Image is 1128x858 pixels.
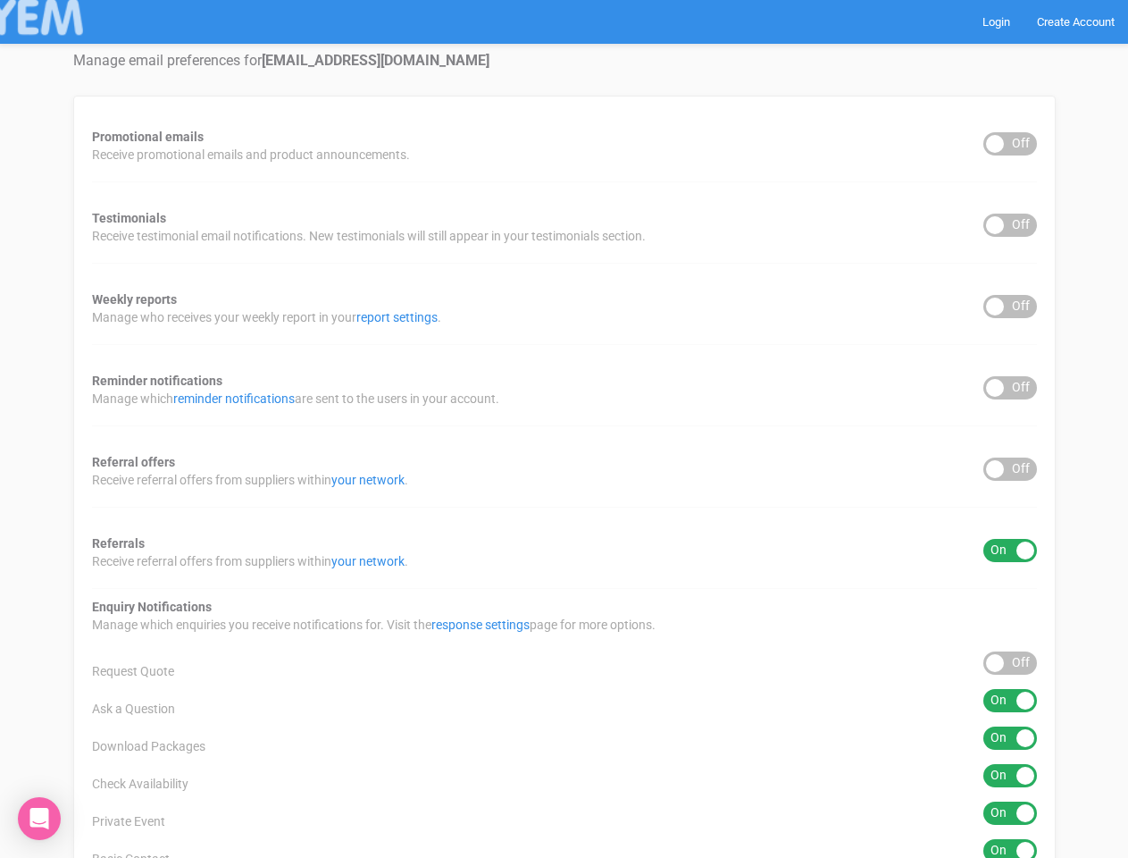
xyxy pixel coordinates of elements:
span: Ask a Question [92,700,175,718]
strong: Testimonials [92,211,166,225]
span: Manage which are sent to the users in your account. [92,390,499,408]
span: Receive referral offers from suppliers within . [92,552,408,570]
a: reminder notifications [173,391,295,406]
span: Manage who receives your weekly report in your . [92,308,441,326]
strong: Promotional emails [92,130,204,144]
span: Request Quote [92,662,174,680]
span: Check Availability [92,775,188,793]
strong: Weekly reports [92,292,177,307]
a: response settings [431,618,530,632]
strong: [EMAIL_ADDRESS][DOMAIN_NAME] [262,52,489,69]
span: Download Packages [92,737,205,755]
strong: Referral offers [92,455,175,469]
strong: Reminder notifications [92,374,222,388]
strong: Enquiry Notifications [92,600,212,614]
span: Manage which enquiries you receive notifications for. Visit the page for more options. [92,616,656,634]
a: your network [331,473,405,487]
span: Receive promotional emails and product announcements. [92,146,410,164]
a: your network [331,554,405,568]
div: Open Intercom Messenger [18,797,61,840]
strong: Referrals [92,536,145,551]
h4: Manage email preferences for [73,53,1056,69]
a: report settings [356,310,438,324]
span: Receive referral offers from suppliers within . [92,471,408,489]
span: Receive testimonial email notifications. New testimonials will still appear in your testimonials ... [92,227,646,245]
span: Private Event [92,812,165,830]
